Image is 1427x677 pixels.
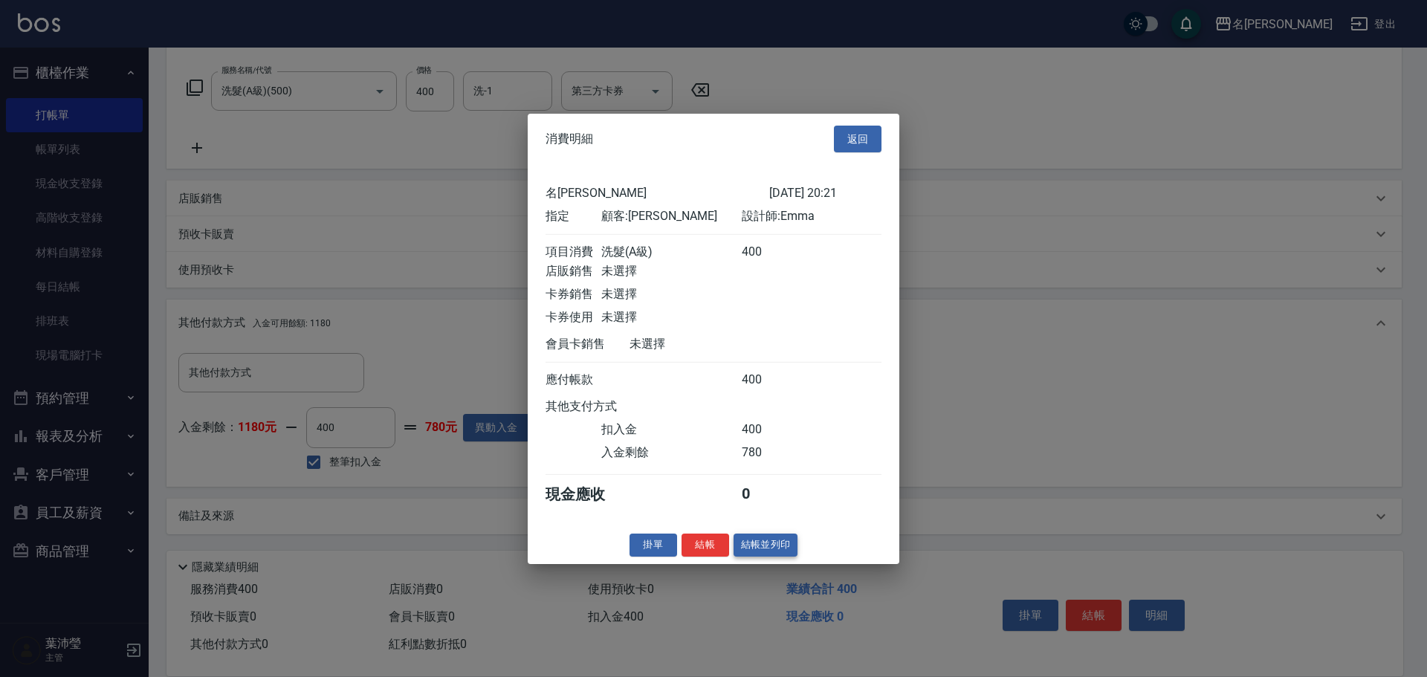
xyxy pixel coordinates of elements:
div: 顧客: [PERSON_NAME] [601,209,741,224]
div: 400 [742,422,797,438]
div: 未選擇 [601,310,741,325]
div: 設計師: Emma [742,209,881,224]
div: 指定 [546,209,601,224]
button: 掛單 [630,534,677,557]
div: 店販銷售 [546,264,601,279]
button: 結帳並列印 [734,534,798,557]
div: 卡券銷售 [546,287,601,302]
div: 卡券使用 [546,310,601,325]
button: 返回 [834,125,881,152]
div: 項目消費 [546,244,601,260]
div: 780 [742,445,797,461]
div: 未選擇 [601,287,741,302]
div: 洗髮(A級) [601,244,741,260]
div: 入金剩餘 [601,445,741,461]
div: 400 [742,372,797,388]
button: 結帳 [682,534,729,557]
div: [DATE] 20:21 [769,186,881,201]
div: 名[PERSON_NAME] [546,186,769,201]
div: 未選擇 [601,264,741,279]
div: 會員卡銷售 [546,337,630,352]
div: 未選擇 [630,337,769,352]
div: 其他支付方式 [546,399,658,415]
div: 現金應收 [546,485,630,505]
div: 0 [742,485,797,505]
div: 扣入金 [601,422,741,438]
span: 消費明細 [546,132,593,146]
div: 應付帳款 [546,372,601,388]
div: 400 [742,244,797,260]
